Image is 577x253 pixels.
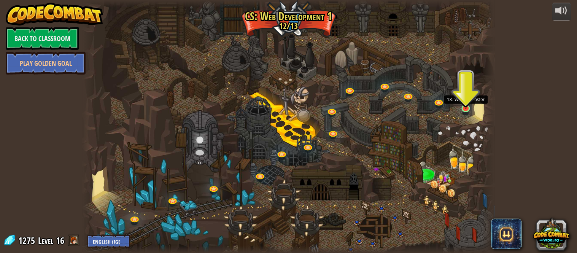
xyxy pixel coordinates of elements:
span: 1275 [18,234,37,247]
a: Play Golden Goal [6,52,86,75]
img: CodeCombat - Learn how to code by playing a game [6,3,103,25]
a: Back to Classroom [6,27,79,50]
span: 16 [56,234,64,247]
button: Adjust volume [552,3,571,21]
img: level-banner-started.png [461,86,471,109]
span: Level [38,234,53,247]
